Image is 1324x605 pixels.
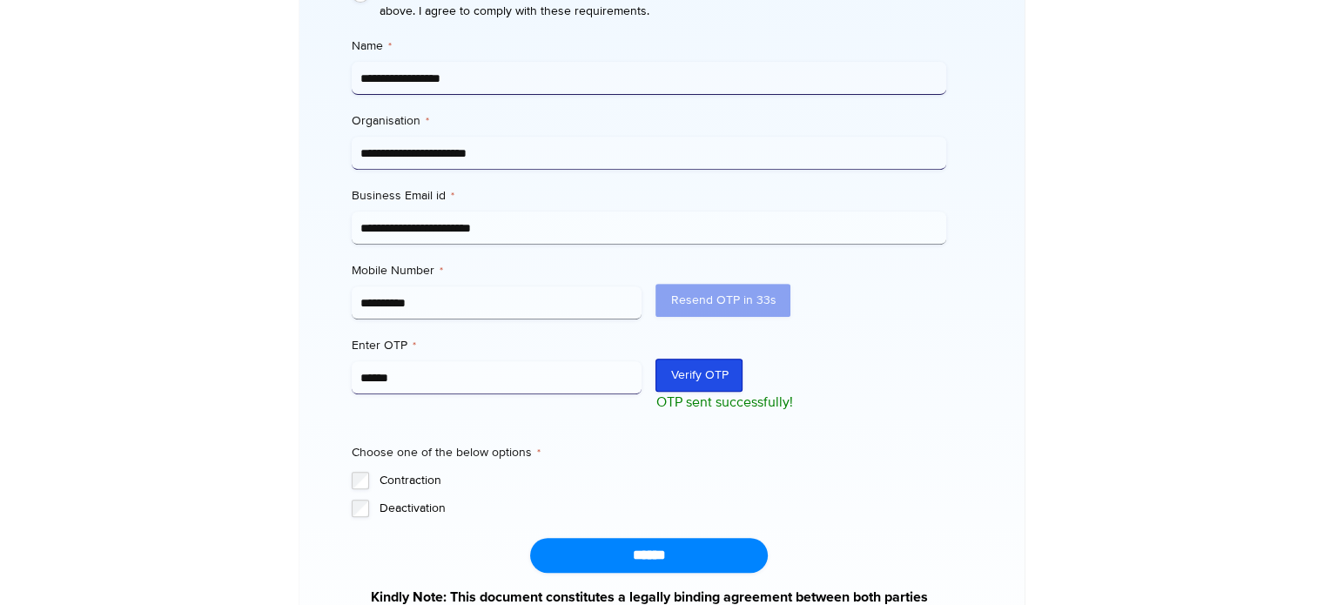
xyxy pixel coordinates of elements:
label: Mobile Number [352,262,642,279]
label: Organisation [352,112,946,130]
label: Contraction [380,472,946,489]
label: Business Email id [352,187,946,205]
legend: Choose one of the below options [352,444,541,461]
button: Verify OTP [655,359,743,392]
label: Deactivation [380,500,946,517]
p: OTP sent successfully! [655,392,946,413]
button: Resend OTP in 33s [655,284,790,317]
label: Enter OTP [352,337,642,354]
label: Name [352,37,946,55]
